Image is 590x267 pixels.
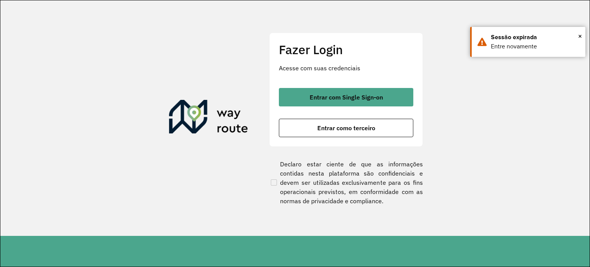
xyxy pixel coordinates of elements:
button: button [279,119,413,137]
p: Acesse com suas credenciais [279,63,413,73]
span: × [578,30,582,42]
button: Close [578,30,582,42]
img: Roteirizador AmbevTech [169,100,248,137]
button: button [279,88,413,106]
span: Entrar como terceiro [317,125,375,131]
div: Sessão expirada [491,33,580,42]
div: Entre novamente [491,42,580,51]
label: Declaro estar ciente de que as informações contidas nesta plataforma são confidenciais e devem se... [269,159,423,206]
h2: Fazer Login [279,42,413,57]
span: Entrar com Single Sign-on [310,94,383,100]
